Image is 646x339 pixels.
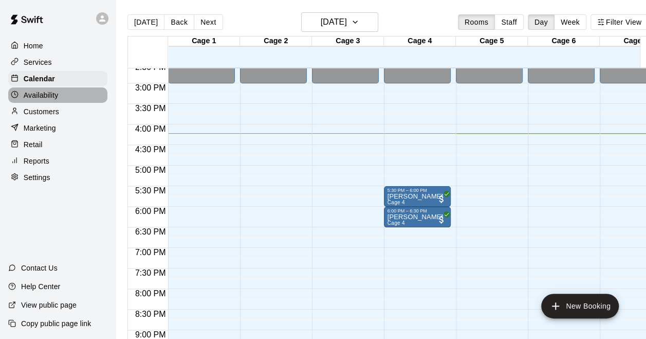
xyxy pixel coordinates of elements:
span: 6:30 PM [133,227,169,236]
a: Settings [8,170,107,185]
button: Day [528,14,555,30]
p: Services [24,57,52,67]
p: Reports [24,156,49,166]
span: All customers have paid [436,194,447,204]
div: Cage 2 [240,37,312,46]
span: 3:00 PM [133,83,169,92]
span: 8:30 PM [133,310,169,318]
span: 9:00 PM [133,330,169,339]
a: Calendar [8,71,107,86]
p: Calendar [24,74,55,84]
button: Staff [494,14,524,30]
span: Cage 4 [387,200,404,205]
p: Copy public page link [21,318,91,329]
a: Retail [8,137,107,152]
span: 4:00 PM [133,124,169,133]
div: Cage 6 [528,37,600,46]
a: Home [8,38,107,53]
p: View public page [21,300,77,310]
span: 5:00 PM [133,166,169,174]
a: Customers [8,104,107,119]
span: All customers have paid [436,215,447,225]
div: Cage 5 [456,37,528,46]
span: 7:00 PM [133,248,169,257]
span: 5:30 PM [133,186,169,195]
span: 8:00 PM [133,289,169,298]
span: Cage 4 [387,220,404,226]
a: Availability [8,87,107,103]
div: 6:00 PM – 6:30 PM: Ashton lee [384,207,451,227]
span: 4:30 PM [133,145,169,154]
a: Reports [8,153,107,169]
p: Settings [24,172,50,183]
a: Marketing [8,120,107,136]
h6: [DATE] [321,15,347,29]
button: Next [194,14,223,30]
p: Availability [24,90,59,100]
div: Cage 1 [168,37,240,46]
div: 5:30 PM – 6:00 PM [387,188,448,193]
button: [DATE] [127,14,164,30]
div: 5:30 PM – 6:00 PM: Ashton lee [384,186,451,207]
p: Home [24,41,43,51]
div: Cage 3 [312,37,384,46]
span: 6:00 PM [133,207,169,216]
p: Retail [24,139,43,150]
p: Marketing [24,123,56,133]
button: Week [554,14,586,30]
div: 6:00 PM – 6:30 PM [387,208,448,213]
p: Contact Us [21,263,58,273]
span: 7:30 PM [133,269,169,277]
button: [DATE] [301,12,378,32]
span: 3:30 PM [133,104,169,113]
p: Help Center [21,281,60,292]
button: Rooms [458,14,495,30]
a: Services [8,55,107,70]
button: Back [164,14,194,30]
p: Customers [24,106,59,117]
div: Cage 4 [384,37,456,46]
button: add [541,294,619,318]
